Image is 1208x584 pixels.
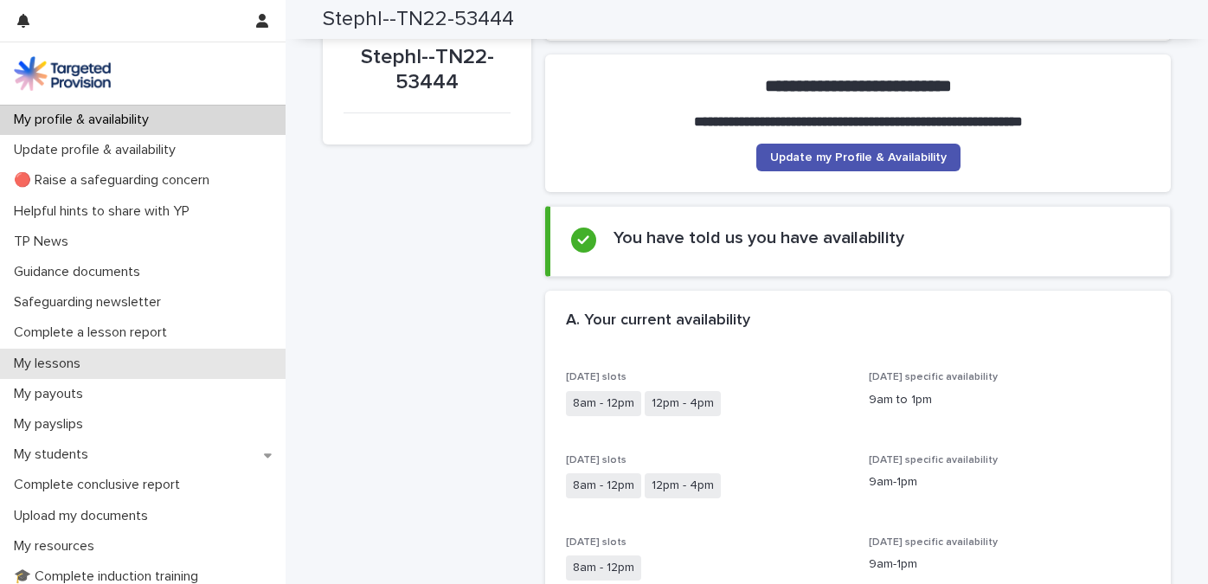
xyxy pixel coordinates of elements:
[869,555,1151,574] p: 9am-1pm
[869,455,998,465] span: [DATE] specific availability
[869,391,1151,409] p: 9am to 1pm
[770,151,947,164] span: Update my Profile & Availability
[7,203,203,220] p: Helpful hints to share with YP
[7,324,181,341] p: Complete a lesson report
[7,508,162,524] p: Upload my documents
[7,234,82,250] p: TP News
[7,538,108,555] p: My resources
[7,112,163,128] p: My profile & availability
[869,473,1151,491] p: 9am-1pm
[645,473,721,498] span: 12pm - 4pm
[566,372,626,382] span: [DATE] slots
[7,356,94,372] p: My lessons
[566,391,641,416] span: 8am - 12pm
[7,446,102,463] p: My students
[869,537,998,548] span: [DATE] specific availability
[7,416,97,433] p: My payslips
[756,144,961,171] a: Update my Profile & Availability
[7,386,97,402] p: My payouts
[614,228,904,248] h2: You have told us you have availability
[7,477,194,493] p: Complete conclusive report
[566,455,626,465] span: [DATE] slots
[566,473,641,498] span: 8am - 12pm
[645,391,721,416] span: 12pm - 4pm
[323,7,514,32] h2: StephI--TN22-53444
[14,56,111,91] img: M5nRWzHhSzIhMunXDL62
[7,294,175,311] p: Safeguarding newsletter
[7,172,223,189] p: 🔴 Raise a safeguarding concern
[869,372,998,382] span: [DATE] specific availability
[344,45,511,95] p: StephI--TN22-53444
[7,264,154,280] p: Guidance documents
[566,311,750,331] h2: A. Your current availability
[7,142,190,158] p: Update profile & availability
[566,555,641,581] span: 8am - 12pm
[566,537,626,548] span: [DATE] slots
